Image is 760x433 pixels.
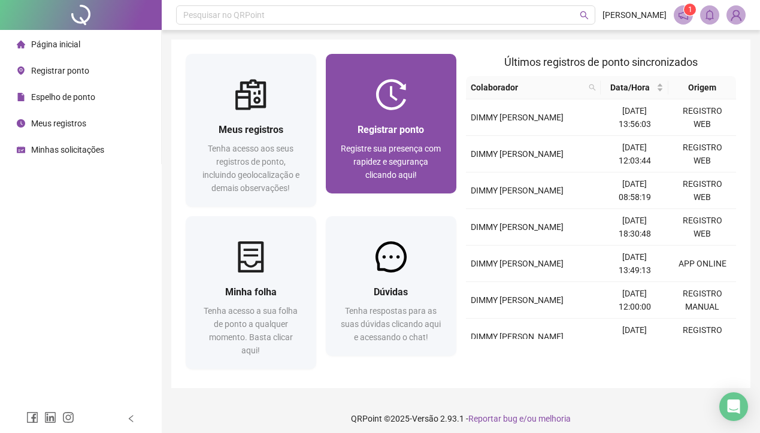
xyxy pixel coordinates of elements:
span: linkedin [44,411,56,423]
span: Tenha acesso aos seus registros de ponto, incluindo geolocalização e demais observações! [202,144,299,193]
span: Últimos registros de ponto sincronizados [504,56,698,68]
span: Espelho de ponto [31,92,95,102]
td: REGISTRO WEB [668,319,736,355]
th: Data/Hora [601,76,668,99]
span: Registre sua presença com rapidez e segurança clicando aqui! [341,144,441,180]
img: 83767 [727,6,745,24]
span: search [586,78,598,96]
span: home [17,40,25,49]
span: DIMMY [PERSON_NAME] [471,295,564,305]
td: REGISTRO WEB [668,172,736,209]
span: instagram [62,411,74,423]
span: search [589,84,596,91]
span: DIMMY [PERSON_NAME] [471,222,564,232]
td: [DATE] 07:56:18 [601,319,668,355]
td: [DATE] 08:58:19 [601,172,668,209]
span: Tenha respostas para as suas dúvidas clicando aqui e acessando o chat! [341,306,441,342]
td: [DATE] 12:00:00 [601,282,668,319]
span: Registrar ponto [31,66,89,75]
span: DIMMY [PERSON_NAME] [471,113,564,122]
span: DIMMY [PERSON_NAME] [471,332,564,341]
span: clock-circle [17,119,25,128]
span: environment [17,66,25,75]
td: [DATE] 13:49:13 [601,246,668,282]
span: Versão [412,414,438,423]
td: [DATE] 13:56:03 [601,99,668,136]
td: REGISTRO MANUAL [668,282,736,319]
span: Meus registros [219,124,283,135]
span: [PERSON_NAME] [602,8,667,22]
a: Minha folhaTenha acesso a sua folha de ponto a qualquer momento. Basta clicar aqui! [186,216,316,369]
span: file [17,93,25,101]
span: notification [678,10,689,20]
td: REGISTRO WEB [668,136,736,172]
span: Minha folha [225,286,277,298]
span: bell [704,10,715,20]
span: Data/Hora [605,81,654,94]
td: APP ONLINE [668,246,736,282]
span: facebook [26,411,38,423]
span: Meus registros [31,119,86,128]
a: DúvidasTenha respostas para as suas dúvidas clicando aqui e acessando o chat! [326,216,456,356]
span: left [127,414,135,423]
span: Tenha acesso a sua folha de ponto a qualquer momento. Basta clicar aqui! [204,306,298,355]
span: DIMMY [PERSON_NAME] [471,259,564,268]
td: [DATE] 18:30:48 [601,209,668,246]
span: schedule [17,146,25,154]
td: REGISTRO WEB [668,99,736,136]
span: DIMMY [PERSON_NAME] [471,149,564,159]
span: Minhas solicitações [31,145,104,155]
span: Colaborador [471,81,585,94]
a: Registrar pontoRegistre sua presença com rapidez e segurança clicando aqui! [326,54,456,193]
span: Registrar ponto [358,124,424,135]
sup: 1 [684,4,696,16]
span: DIMMY [PERSON_NAME] [471,186,564,195]
a: Meus registrosTenha acesso aos seus registros de ponto, incluindo geolocalização e demais observa... [186,54,316,207]
span: 1 [688,5,692,14]
span: Página inicial [31,40,80,49]
td: REGISTRO WEB [668,209,736,246]
span: Dúvidas [374,286,408,298]
span: search [580,11,589,20]
span: Reportar bug e/ou melhoria [468,414,571,423]
td: [DATE] 12:03:44 [601,136,668,172]
th: Origem [668,76,736,99]
div: Open Intercom Messenger [719,392,748,421]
